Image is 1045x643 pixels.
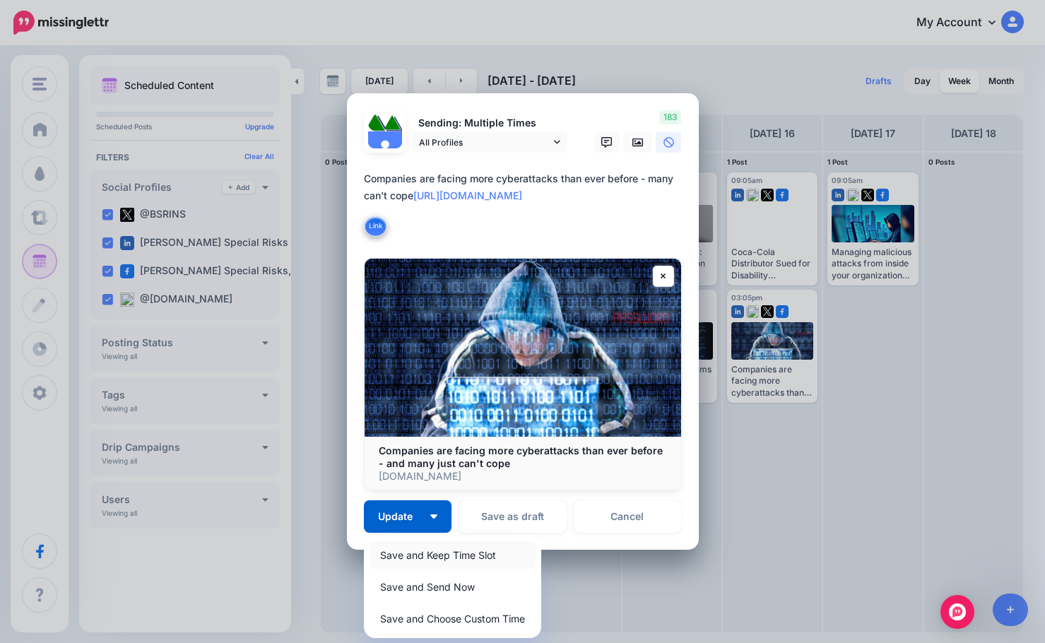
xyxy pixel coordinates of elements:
[364,216,387,237] button: Link
[379,444,663,469] b: Companies are facing more cyberattacks than ever before - and many just can't cope
[368,114,385,131] img: 379531_475505335829751_837246864_n-bsa122537.jpg
[364,536,541,638] div: Update
[659,110,681,124] span: 183
[412,132,567,153] a: All Profiles
[574,500,682,533] a: Cancel
[940,595,974,629] div: Open Intercom Messenger
[364,170,689,204] div: Companies are facing more cyberattacks than ever before - many can't cope
[419,135,550,150] span: All Profiles
[370,541,536,569] a: Save and Keep Time Slot
[412,115,567,131] p: Sending: Multiple Times
[459,500,567,533] button: Save as draft
[378,512,423,521] span: Update
[368,131,402,165] img: user_default_image.png
[430,514,437,519] img: arrow-down-white.png
[370,573,536,601] a: Save and Send Now
[385,114,402,131] img: 1Q3z5d12-75797.jpg
[379,470,667,483] p: [DOMAIN_NAME]
[370,605,536,632] a: Save and Choose Custom Time
[364,500,451,533] button: Update
[365,259,681,437] img: Companies are facing more cyberattacks than ever before - and many just can't cope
